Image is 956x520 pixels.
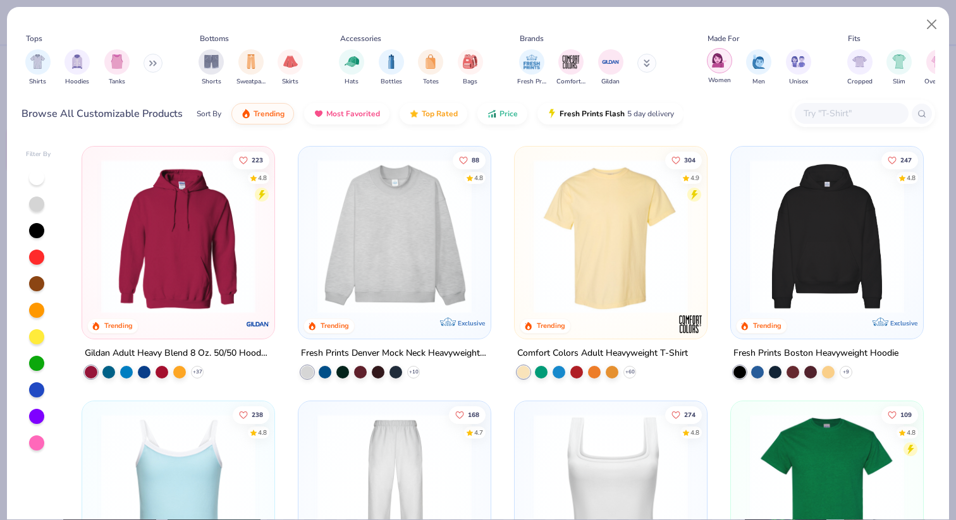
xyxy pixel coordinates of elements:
img: Shirts Image [30,54,45,69]
span: Women [708,76,731,85]
span: + 10 [409,368,419,376]
span: + 60 [625,368,634,376]
div: filter for Women [707,48,732,85]
img: f5d85501-0dbb-4ee4-b115-c08fa3845d83 [311,159,478,313]
span: Bottles [381,77,402,87]
button: filter button [598,49,623,87]
div: filter for Gildan [598,49,623,87]
img: Women Image [712,53,726,68]
div: filter for Cropped [847,49,873,87]
img: Comfort Colors Image [561,52,580,71]
button: filter button [924,49,953,87]
img: Totes Image [424,54,438,69]
span: 168 [468,411,479,418]
div: filter for Men [746,49,771,87]
button: filter button [418,49,443,87]
span: Fresh Prints Flash [560,109,625,119]
span: Bags [463,77,477,87]
button: Like [881,406,918,423]
div: 4.9 [690,173,699,183]
span: Slim [893,77,905,87]
img: Shorts Image [204,54,219,69]
img: Tanks Image [110,54,124,69]
img: Cropped Image [852,54,867,69]
span: 238 [252,411,264,418]
span: 223 [252,157,264,163]
div: Gildan Adult Heavy Blend 8 Oz. 50/50 Hooded Sweatshirt [85,346,272,361]
button: filter button [458,49,483,87]
div: 4.8 [690,428,699,437]
button: filter button [104,49,130,87]
img: Fresh Prints Image [522,52,541,71]
button: filter button [517,49,546,87]
span: Totes [423,77,439,87]
span: Fresh Prints [517,77,546,87]
img: 01756b78-01f6-4cc6-8d8a-3c30c1a0c8ac [95,159,262,313]
img: Sweatpants Image [244,54,258,69]
span: Sweatpants [236,77,266,87]
div: Browse All Customizable Products [21,106,183,121]
div: filter for Skirts [278,49,303,87]
div: 4.8 [259,173,267,183]
span: + 37 [193,368,202,376]
div: Fits [848,33,861,44]
button: Like [881,151,918,169]
img: trending.gif [241,109,251,119]
button: filter button [886,49,912,87]
div: Sort By [197,108,221,119]
button: filter button [25,49,51,87]
span: Unisex [789,77,808,87]
img: Unisex Image [791,54,806,69]
img: 91acfc32-fd48-4d6b-bdad-a4c1a30ac3fc [744,159,910,313]
span: Hoodies [65,77,89,87]
span: 109 [900,411,912,418]
div: filter for Hats [339,49,364,87]
div: filter for Comfort Colors [556,49,585,87]
div: Tops [26,33,42,44]
div: Fresh Prints Boston Heavyweight Hoodie [733,346,898,361]
button: Close [920,13,944,37]
img: Oversized Image [931,54,946,69]
span: + 9 [843,368,849,376]
button: Fresh Prints Flash5 day delivery [537,103,683,124]
img: 029b8af0-80e6-406f-9fdc-fdf898547912 [527,159,694,313]
img: TopRated.gif [409,109,419,119]
div: filter for Totes [418,49,443,87]
div: 4.8 [474,173,483,183]
span: Price [499,109,518,119]
div: filter for Unisex [786,49,811,87]
img: Gildan Image [601,52,620,71]
div: filter for Tanks [104,49,130,87]
span: Shirts [29,77,46,87]
img: Hats Image [345,54,359,69]
span: Tanks [109,77,125,87]
img: flash.gif [547,109,557,119]
div: filter for Shorts [199,49,224,87]
button: filter button [236,49,266,87]
span: Skirts [282,77,298,87]
div: Fresh Prints Denver Mock Neck Heavyweight Sweatshirt [301,346,488,361]
button: filter button [278,49,303,87]
button: Trending [231,103,294,124]
img: Skirts Image [283,54,298,69]
button: filter button [847,49,873,87]
div: 4.8 [907,173,916,183]
img: Men Image [752,54,766,69]
span: Trending [254,109,285,119]
input: Try "T-Shirt" [802,106,900,121]
button: Like [665,406,702,423]
button: Like [449,406,486,423]
button: filter button [379,49,404,87]
span: Comfort Colors [556,77,585,87]
img: Bottles Image [384,54,398,69]
div: Accessories [340,33,381,44]
span: 304 [684,157,696,163]
span: Cropped [847,77,873,87]
span: Top Rated [422,109,458,119]
img: Bags Image [463,54,477,69]
div: Bottoms [200,33,229,44]
button: filter button [786,49,811,87]
span: Hats [345,77,358,87]
img: most_fav.gif [314,109,324,119]
div: Made For [708,33,739,44]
